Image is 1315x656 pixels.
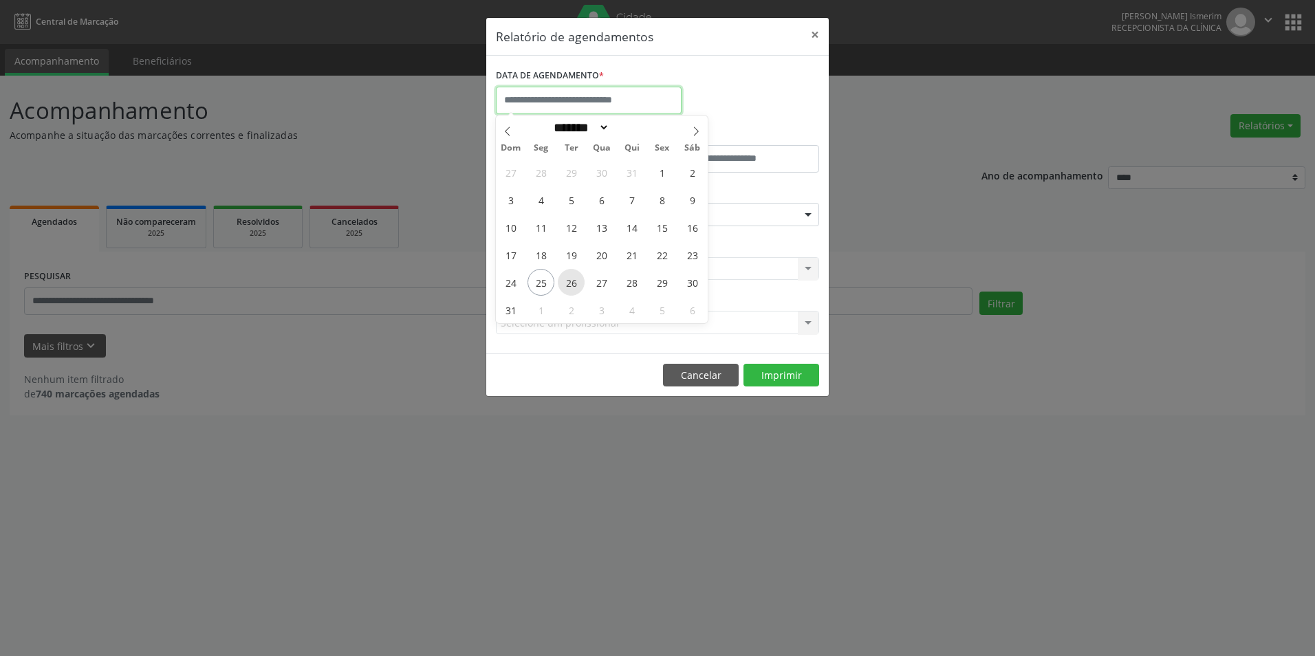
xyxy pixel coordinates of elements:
span: Setembro 3, 2025 [588,296,615,323]
span: Agosto 28, 2025 [618,269,645,296]
span: Setembro 5, 2025 [649,296,675,323]
span: Julho 27, 2025 [497,159,524,186]
span: Agosto 23, 2025 [679,241,706,268]
span: Agosto 4, 2025 [528,186,554,213]
span: Agosto 10, 2025 [497,214,524,241]
span: Agosto 7, 2025 [618,186,645,213]
span: Setembro 1, 2025 [528,296,554,323]
span: Agosto 3, 2025 [497,186,524,213]
span: Qua [587,144,617,153]
h5: Relatório de agendamentos [496,28,653,45]
span: Seg [526,144,556,153]
span: Julho 28, 2025 [528,159,554,186]
span: Agosto 9, 2025 [679,186,706,213]
span: Setembro 6, 2025 [679,296,706,323]
span: Agosto 21, 2025 [618,241,645,268]
span: Agosto 30, 2025 [679,269,706,296]
label: ATÉ [661,124,819,145]
span: Qui [617,144,647,153]
span: Agosto 29, 2025 [649,269,675,296]
span: Agosto 14, 2025 [618,214,645,241]
span: Agosto 22, 2025 [649,241,675,268]
span: Agosto 15, 2025 [649,214,675,241]
span: Dom [496,144,526,153]
span: Julho 31, 2025 [618,159,645,186]
button: Close [801,18,829,52]
button: Imprimir [743,364,819,387]
span: Ter [556,144,587,153]
span: Agosto 27, 2025 [588,269,615,296]
label: DATA DE AGENDAMENTO [496,65,604,87]
span: Agosto 31, 2025 [497,296,524,323]
span: Sex [647,144,677,153]
span: Agosto 8, 2025 [649,186,675,213]
button: Cancelar [663,364,739,387]
span: Agosto 1, 2025 [649,159,675,186]
span: Agosto 17, 2025 [497,241,524,268]
span: Agosto 24, 2025 [497,269,524,296]
span: Julho 29, 2025 [558,159,585,186]
select: Month [549,120,609,135]
span: Setembro 4, 2025 [618,296,645,323]
span: Agosto 20, 2025 [588,241,615,268]
span: Agosto 5, 2025 [558,186,585,213]
span: Setembro 2, 2025 [558,296,585,323]
span: Agosto 26, 2025 [558,269,585,296]
span: Agosto 6, 2025 [588,186,615,213]
span: Agosto 16, 2025 [679,214,706,241]
span: Sáb [677,144,708,153]
span: Agosto 25, 2025 [528,269,554,296]
span: Agosto 11, 2025 [528,214,554,241]
span: Agosto 18, 2025 [528,241,554,268]
input: Year [609,120,655,135]
span: Agosto 13, 2025 [588,214,615,241]
span: Agosto 12, 2025 [558,214,585,241]
span: Julho 30, 2025 [588,159,615,186]
span: Agosto 19, 2025 [558,241,585,268]
span: Agosto 2, 2025 [679,159,706,186]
